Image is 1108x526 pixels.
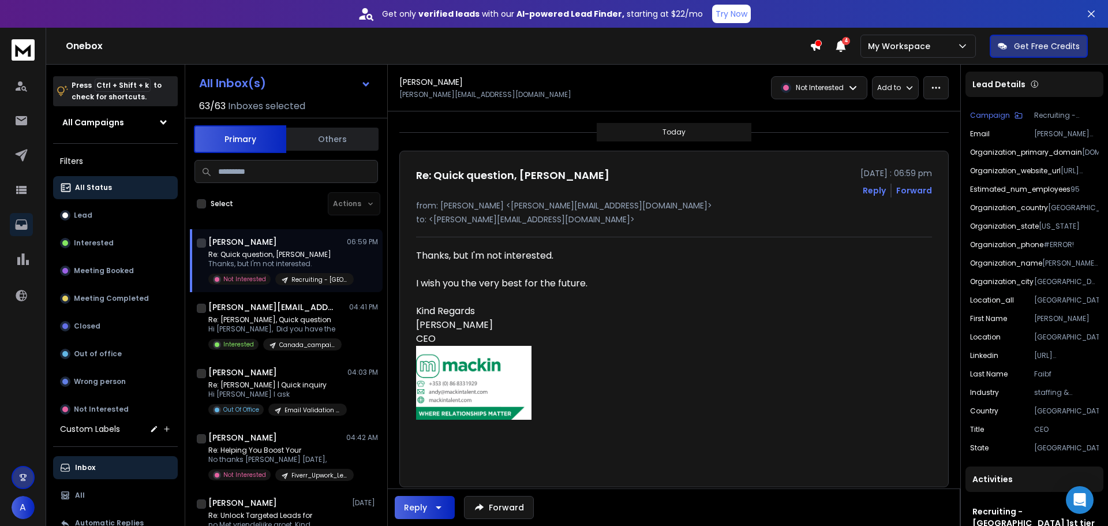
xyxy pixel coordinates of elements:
[970,166,1061,176] p: organization_website_url
[223,340,254,349] p: Interested
[53,342,178,365] button: Out of office
[75,463,95,472] p: Inbox
[860,167,932,179] p: [DATE] : 06:59 pm
[74,322,100,331] p: Closed
[1048,203,1099,212] p: [GEOGRAPHIC_DATA]
[1034,111,1099,120] p: Recruiting - [GEOGRAPHIC_DATA] 1st tier
[74,294,149,303] p: Meeting Completed
[970,314,1007,323] p: First Name
[1066,486,1094,514] div: Open Intercom Messenger
[74,405,129,414] p: Not Interested
[1039,222,1099,231] p: [US_STATE]
[404,502,427,513] div: Reply
[970,425,984,434] p: title
[382,8,703,20] p: Get only with our starting at $22/mo
[1082,148,1099,157] p: [DOMAIN_NAME]
[970,148,1082,157] p: organization_primary_domain
[208,236,277,248] h1: [PERSON_NAME]
[75,183,112,192] p: All Status
[74,266,134,275] p: Meeting Booked
[53,315,178,338] button: Closed
[464,496,534,519] button: Forward
[712,5,751,23] button: Try Now
[1034,296,1099,305] p: [GEOGRAPHIC_DATA]
[416,332,753,346] div: CEO
[66,39,810,53] h1: Onebox
[208,497,277,509] h1: [PERSON_NAME]
[72,80,162,103] p: Press to check for shortcuts.
[716,8,747,20] p: Try Now
[662,128,686,137] p: Today
[208,511,347,520] p: Re: Unlock Targeted Leads for
[990,35,1088,58] button: Get Free Credits
[1034,425,1099,434] p: CEO
[285,406,340,415] p: Email Validation Campaign_2
[863,185,886,196] button: Reply
[74,238,114,248] p: Interested
[346,433,378,442] p: 04:42 AM
[1043,240,1099,249] p: #ERROR!
[62,117,124,128] h1: All Campaigns
[286,126,379,152] button: Others
[970,129,990,139] p: Email
[970,296,1014,305] p: location_all
[75,491,85,500] p: All
[60,423,120,435] h3: Custom Labels
[223,471,266,479] p: Not Interested
[1042,259,1099,268] p: [PERSON_NAME] Talent
[1034,277,1099,286] p: [GEOGRAPHIC_DATA][PERSON_NAME]
[53,111,178,134] button: All Campaigns
[399,90,571,99] p: [PERSON_NAME][EMAIL_ADDRESS][DOMAIN_NAME]
[53,176,178,199] button: All Status
[12,39,35,61] img: logo
[349,303,378,312] p: 04:41 PM
[416,200,932,211] p: from: [PERSON_NAME] <[PERSON_NAME][EMAIL_ADDRESS][DOMAIN_NAME]>
[1034,333,1099,342] p: [GEOGRAPHIC_DATA]
[970,111,1010,120] p: Campaign
[223,405,259,414] p: Out Of Office
[970,370,1008,379] p: Last Name
[279,341,335,349] p: Canada_campaign
[416,318,753,332] div: [PERSON_NAME]
[416,249,753,290] div: Thanks, but I'm not interested.
[1034,314,1099,323] p: [PERSON_NAME]
[74,211,92,220] p: Lead
[208,259,347,268] p: Thanks, but I'm not interested.
[53,232,178,255] button: Interested
[970,240,1043,249] p: organization_phone
[199,99,226,113] span: 63 / 63
[211,199,233,208] label: Select
[416,167,609,184] h1: Re: Quick question, [PERSON_NAME]
[1070,185,1099,194] p: 95
[190,72,380,95] button: All Inbox(s)
[1034,388,1099,397] p: staffing & recruiting
[416,277,753,290] div: I wish you the very best for the future.
[53,398,178,421] button: Not Interested
[970,111,1023,120] button: Campaign
[970,406,998,416] p: country
[208,380,347,390] p: Re: [PERSON_NAME] | Quick inquiry
[208,301,335,313] h1: [PERSON_NAME][EMAIL_ADDRESS][DOMAIN_NAME]
[53,456,178,479] button: Inbox
[965,467,1103,492] div: Activities
[1034,129,1099,139] p: [PERSON_NAME][EMAIL_ADDRESS][DOMAIN_NAME]
[1034,351,1099,360] p: [URL][DOMAIN_NAME]
[12,496,35,519] button: A
[896,185,932,196] div: Forward
[223,275,266,283] p: Not Interested
[395,496,455,519] button: Reply
[970,388,999,397] p: industry
[399,76,463,88] h1: [PERSON_NAME]
[208,367,277,378] h1: [PERSON_NAME]
[194,125,286,153] button: Primary
[352,498,378,508] p: [DATE]
[74,377,126,386] p: Wrong person
[53,370,178,393] button: Wrong person
[291,471,347,480] p: Fiverr_Upwork_Leads
[868,40,935,52] p: My Workspace
[208,432,277,443] h1: [PERSON_NAME]
[416,214,932,225] p: to: <[PERSON_NAME][EMAIL_ADDRESS][DOMAIN_NAME]>
[842,37,850,45] span: 4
